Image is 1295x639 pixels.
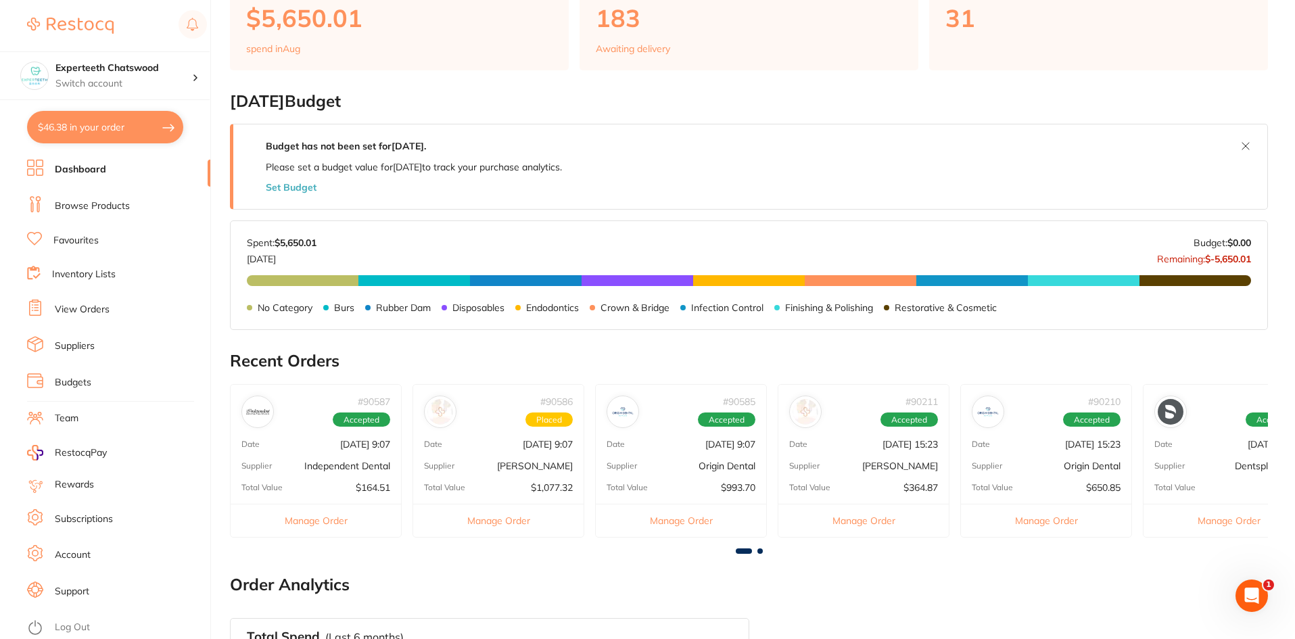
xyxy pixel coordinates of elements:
[241,440,260,449] p: Date
[246,4,552,32] p: $5,650.01
[55,339,95,353] a: Suppliers
[55,446,107,460] span: RestocqPay
[55,77,192,91] p: Switch account
[607,440,625,449] p: Date
[882,439,938,450] p: [DATE] 15:23
[972,483,1013,492] p: Total Value
[596,504,766,537] button: Manage Order
[241,483,283,492] p: Total Value
[55,199,130,213] a: Browse Products
[230,352,1268,371] h2: Recent Orders
[880,412,938,427] span: Accepted
[52,268,116,281] a: Inventory Lists
[1064,460,1121,471] p: Origin Dental
[27,445,107,460] a: RestocqPay
[1154,483,1196,492] p: Total Value
[55,513,113,526] a: Subscriptions
[55,585,89,598] a: Support
[596,4,902,32] p: 183
[333,412,390,427] span: Accepted
[526,302,579,313] p: Endodontics
[55,62,192,75] h4: Experteeth Chatswood
[246,43,300,54] p: spend in Aug
[1088,396,1121,407] p: # 90210
[1235,579,1268,612] iframe: Intercom live chat
[424,440,442,449] p: Date
[523,439,573,450] p: [DATE] 9:07
[601,302,669,313] p: Crown & Bridge
[27,445,43,460] img: RestocqPay
[27,18,114,34] img: Restocq Logo
[55,548,91,562] a: Account
[266,182,316,193] button: Set Budget
[525,412,573,427] span: Placed
[27,111,183,143] button: $46.38 in your order
[793,399,818,425] img: Henry Schein Halas
[531,482,573,493] p: $1,077.32
[21,62,48,89] img: Experteeth Chatswood
[1154,461,1185,471] p: Supplier
[945,4,1252,32] p: 31
[1227,237,1251,249] strong: $0.00
[691,302,763,313] p: Infection Control
[241,461,272,471] p: Supplier
[607,461,637,471] p: Supplier
[230,575,1268,594] h2: Order Analytics
[266,162,562,172] p: Please set a budget value for [DATE] to track your purchase analytics.
[699,460,755,471] p: Origin Dental
[55,621,90,634] a: Log Out
[1205,253,1251,265] strong: $-5,650.01
[972,461,1002,471] p: Supplier
[895,302,997,313] p: Restorative & Cosmetic
[1157,248,1251,264] p: Remaining:
[247,248,316,264] p: [DATE]
[972,440,990,449] p: Date
[27,617,206,639] button: Log Out
[266,140,426,152] strong: Budget has not been set for [DATE] .
[275,237,316,249] strong: $5,650.01
[55,163,106,176] a: Dashboard
[789,461,820,471] p: Supplier
[230,92,1268,111] h2: [DATE] Budget
[497,460,573,471] p: [PERSON_NAME]
[304,460,390,471] p: Independent Dental
[55,303,110,316] a: View Orders
[424,483,465,492] p: Total Value
[1194,237,1251,248] p: Budget:
[610,399,636,425] img: Origin Dental
[55,412,78,425] a: Team
[862,460,938,471] p: [PERSON_NAME]
[975,399,1001,425] img: Origin Dental
[698,412,755,427] span: Accepted
[452,302,504,313] p: Disposables
[705,439,755,450] p: [DATE] 9:07
[53,234,99,247] a: Favourites
[905,396,938,407] p: # 90211
[247,237,316,248] p: Spent:
[55,376,91,389] a: Budgets
[427,399,453,425] img: Henry Schein Halas
[1063,412,1121,427] span: Accepted
[1158,399,1183,425] img: Dentsply Sirona
[778,504,949,537] button: Manage Order
[1065,439,1121,450] p: [DATE] 15:23
[231,504,401,537] button: Manage Order
[413,504,584,537] button: Manage Order
[376,302,431,313] p: Rubber Dam
[961,504,1131,537] button: Manage Order
[1086,482,1121,493] p: $650.85
[1263,579,1274,590] span: 1
[785,302,873,313] p: Finishing & Polishing
[596,43,670,54] p: Awaiting delivery
[424,461,454,471] p: Supplier
[607,483,648,492] p: Total Value
[55,478,94,492] a: Rewards
[789,440,807,449] p: Date
[789,483,830,492] p: Total Value
[721,482,755,493] p: $993.70
[903,482,938,493] p: $364.87
[258,302,312,313] p: No Category
[723,396,755,407] p: # 90585
[245,399,270,425] img: Independent Dental
[356,482,390,493] p: $164.51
